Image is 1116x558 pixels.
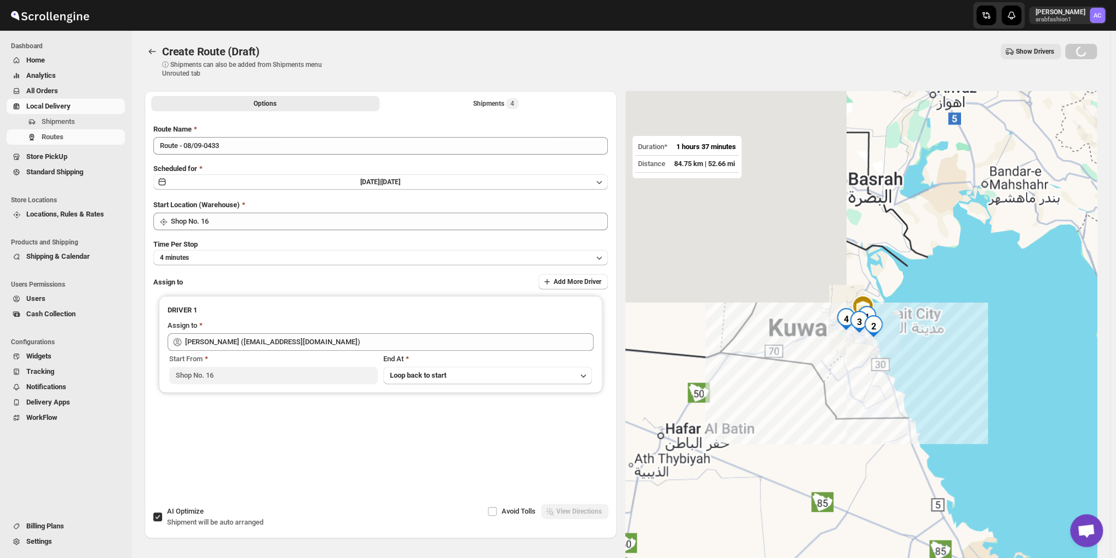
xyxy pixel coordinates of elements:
[383,354,592,365] div: End At
[26,310,76,318] span: Cash Collection
[1094,12,1101,19] text: AC
[26,56,45,64] span: Home
[26,537,52,545] span: Settings
[153,164,197,173] span: Scheduled for
[7,83,125,99] button: All Orders
[145,115,617,479] div: All Route Options
[862,315,884,337] div: 2
[26,87,58,95] span: All Orders
[26,210,104,218] span: Locations, Rules & Rates
[510,99,514,108] span: 4
[26,367,54,375] span: Tracking
[1016,47,1054,56] span: Show Drivers
[162,60,335,78] p: ⓘ Shipments can also be added from Shipments menu Unrouted tab
[153,201,240,209] span: Start Location (Warehouse)
[7,519,125,534] button: Billing Plans
[26,71,56,79] span: Analytics
[42,133,64,141] span: Routes
[7,395,125,410] button: Delivery Apps
[153,250,608,265] button: 4 minutes
[26,383,66,391] span: Notifications
[153,278,183,286] span: Assign to
[554,277,601,286] span: Add More Driver
[1029,7,1106,24] button: User menu
[160,253,189,262] span: 4 minutes
[168,320,197,331] div: Assign to
[153,174,608,190] button: [DATE]|[DATE]
[382,96,610,111] button: Selected Shipments
[167,518,263,526] span: Shipment will be auto arranged
[835,308,857,330] div: 4
[153,137,608,155] input: Eg: Bengaluru Route
[153,240,198,248] span: Time Per Stop
[856,306,878,328] div: 1
[254,99,277,108] span: Options
[381,178,400,186] span: [DATE]
[7,129,125,145] button: Routes
[169,355,203,363] span: Start From
[360,178,381,186] span: [DATE] |
[7,68,125,83] button: Analytics
[26,252,90,260] span: Shipping & Calendar
[26,168,83,176] span: Standard Shipping
[26,352,51,360] span: Widgets
[1090,8,1105,23] span: Abizer Chikhly
[674,160,735,168] span: 84.75 km | 52.66 mi
[11,196,126,204] span: Store Locations
[11,238,126,247] span: Products and Shipping
[1036,16,1085,23] p: arabfashion1
[7,306,125,322] button: Cash Collection
[168,305,594,316] h3: DRIVER 1
[7,114,125,129] button: Shipments
[26,398,70,406] span: Delivery Apps
[7,249,125,264] button: Shipping & Calendar
[151,96,379,111] button: All Route Options
[26,294,45,303] span: Users
[185,333,594,351] input: Search assignee
[1070,514,1103,547] div: Open chat
[7,364,125,379] button: Tracking
[638,160,665,168] span: Distance
[162,45,260,58] span: Create Route (Draft)
[7,534,125,549] button: Settings
[1036,8,1085,16] p: [PERSON_NAME]
[7,207,125,222] button: Locations, Rules & Rates
[145,44,160,59] button: Routes
[26,102,71,110] span: Local Delivery
[7,410,125,425] button: WorkFlow
[11,338,126,346] span: Configurations
[11,280,126,289] span: Users Permissions
[153,125,192,133] span: Route Name
[7,53,125,68] button: Home
[7,291,125,306] button: Users
[1000,44,1061,59] button: Show Drivers
[26,522,64,530] span: Billing Plans
[383,367,592,384] button: Loop back to start
[9,2,91,29] img: ScrollEngine
[26,413,57,422] span: WorkFlow
[502,507,536,515] span: Avoid Tolls
[7,349,125,364] button: Widgets
[638,143,668,151] span: Duration*
[42,117,75,126] span: Shipments
[26,152,67,161] span: Store PickUp
[171,213,608,230] input: Search location
[167,507,204,515] span: AI Optimize
[538,274,608,289] button: Add More Driver
[390,371,446,379] span: Loop back to start
[473,98,519,109] div: Shipments
[11,42,126,50] span: Dashboard
[848,311,870,333] div: 3
[7,379,125,395] button: Notifications
[676,143,736,151] span: 1 hours 37 minutes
